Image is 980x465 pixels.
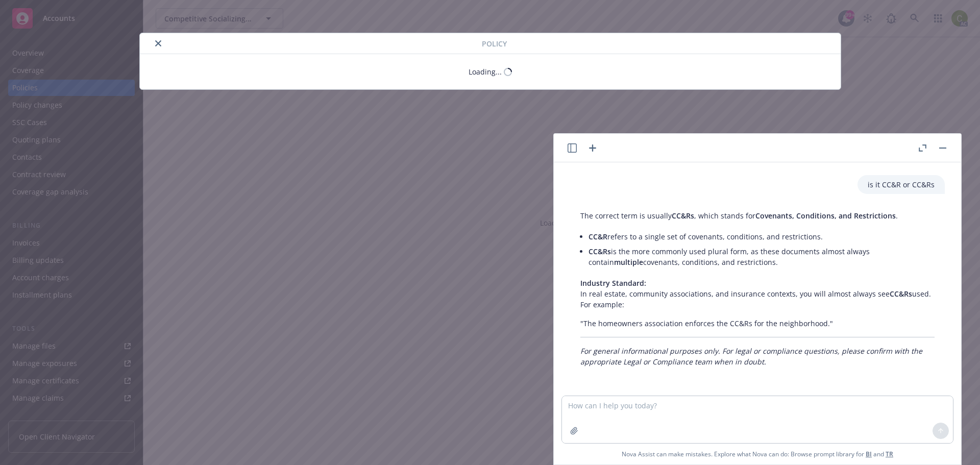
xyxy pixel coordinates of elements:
[890,289,912,299] span: CC&Rs
[589,229,935,244] li: refers to a single set of covenants, conditions, and restrictions.
[580,278,646,288] span: Industry Standard:
[482,38,507,49] span: Policy
[589,244,935,270] li: is the more commonly used plural form, as these documents almost always contain covenants, condit...
[580,210,935,221] p: The correct term is usually , which stands for .
[589,232,607,241] span: CC&R
[152,37,164,50] button: close
[469,66,502,77] div: Loading...
[580,346,922,366] em: For general informational purposes only. For legal or compliance questions, please confirm with t...
[866,450,872,458] a: BI
[755,211,896,221] span: Covenants, Conditions, and Restrictions
[558,444,957,464] span: Nova Assist can make mistakes. Explore what Nova can do: Browse prompt library for and
[886,450,893,458] a: TR
[868,179,935,190] p: is it CC&R or CC&Rs
[672,211,694,221] span: CC&Rs
[580,318,935,329] p: "The homeowners association enforces the CC&Rs for the neighborhood."
[580,278,935,310] p: In real estate, community associations, and insurance contexts, you will almost always see used. ...
[589,247,611,256] span: CC&Rs
[614,257,643,267] span: multiple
